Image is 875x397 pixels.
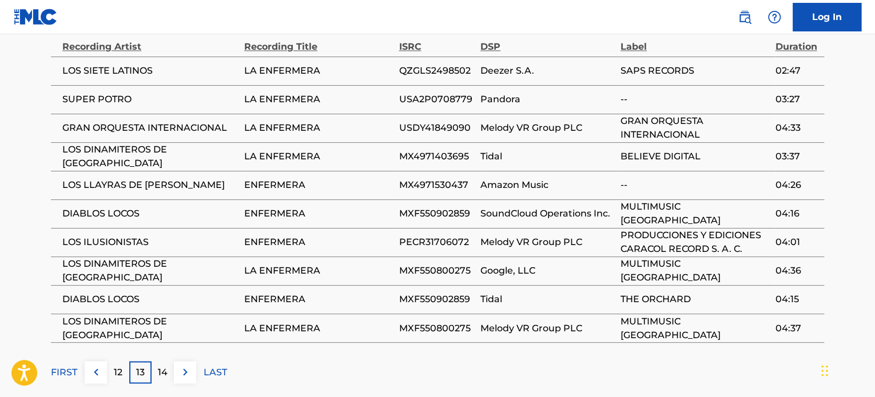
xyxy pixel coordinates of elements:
div: ISRC [399,28,475,54]
span: LOS ILUSIONISTAS [62,235,238,249]
span: Tidal [480,292,615,306]
img: left [89,365,103,379]
img: MLC Logo [14,9,58,25]
span: MXF550902859 [399,207,475,220]
span: 03:27 [775,93,818,106]
iframe: Chat Widget [818,342,875,397]
div: Label [621,28,769,54]
div: DSP [480,28,615,54]
span: -- [621,178,769,192]
span: LA ENFERMERA [244,150,393,163]
a: Log In [793,3,861,31]
span: LOS DINAMITEROS DE [GEOGRAPHIC_DATA] [62,257,238,284]
span: Google, LLC [480,264,615,278]
span: MULTIMUSIC [GEOGRAPHIC_DATA] [621,200,769,227]
span: MULTIMUSIC [GEOGRAPHIC_DATA] [621,314,769,342]
span: 04:37 [775,321,818,335]
span: MX4971403695 [399,150,475,163]
span: -- [621,93,769,106]
a: Public Search [733,6,756,29]
span: MXF550800275 [399,264,475,278]
span: 04:26 [775,178,818,192]
span: LA ENFERMERA [244,121,393,135]
span: LOS DINAMITEROS DE [GEOGRAPHIC_DATA] [62,314,238,342]
span: 02:47 [775,64,818,78]
span: QZGLS2498502 [399,64,475,78]
span: ENFERMERA [244,292,393,306]
span: LA ENFERMERA [244,64,393,78]
span: MX4971530437 [399,178,475,192]
span: Tidal [480,150,615,163]
div: Drag [821,354,828,388]
span: USA2P0708779 [399,93,475,106]
span: 04:15 [775,292,818,306]
span: Melody VR Group PLC [480,235,615,249]
span: LA ENFERMERA [244,264,393,278]
span: Pandora [480,93,615,106]
span: MXF550902859 [399,292,475,306]
span: 04:01 [775,235,818,249]
span: BELIEVE DIGITAL [621,150,769,163]
span: Deezer S.A. [480,64,615,78]
span: Amazon Music [480,178,615,192]
span: LA ENFERMERA [244,93,393,106]
div: Recording Artist [62,28,238,54]
span: 04:33 [775,121,818,135]
span: DIABLOS LOCOS [62,207,238,220]
p: LAST [204,365,227,379]
span: ENFERMERA [244,178,393,192]
span: LOS DINAMITEROS DE [GEOGRAPHIC_DATA] [62,143,238,170]
div: Duration [775,28,818,54]
span: ENFERMERA [244,235,393,249]
p: 13 [136,365,145,379]
span: ENFERMERA [244,207,393,220]
span: MULTIMUSIC [GEOGRAPHIC_DATA] [621,257,769,284]
div: Recording Title [244,28,393,54]
span: LOS SIETE LATINOS [62,64,238,78]
img: search [738,10,751,24]
span: SUPER POTRO [62,93,238,106]
span: 04:16 [775,207,818,220]
span: Melody VR Group PLC [480,321,615,335]
span: LOS LLAYRAS DE [PERSON_NAME] [62,178,238,192]
span: DIABLOS LOCOS [62,292,238,306]
span: LA ENFERMERA [244,321,393,335]
span: GRAN ORQUESTA INTERNACIONAL [62,121,238,135]
span: 04:36 [775,264,818,278]
span: MXF550800275 [399,321,475,335]
span: PECR31706072 [399,235,475,249]
span: THE ORCHARD [621,292,769,306]
span: GRAN ORQUESTA INTERNACIONAL [621,114,769,142]
img: right [178,365,192,379]
div: Help [763,6,786,29]
p: FIRST [51,365,77,379]
span: Melody VR Group PLC [480,121,615,135]
p: 14 [158,365,168,379]
span: PRODUCCIONES Y EDICIONES CARACOL RECORD S. A. C. [621,228,769,256]
span: SoundCloud Operations Inc. [480,207,615,220]
span: 03:37 [775,150,818,163]
span: SAPS RECORDS [621,64,769,78]
span: USDY41849090 [399,121,475,135]
p: 12 [114,365,122,379]
img: help [767,10,781,24]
